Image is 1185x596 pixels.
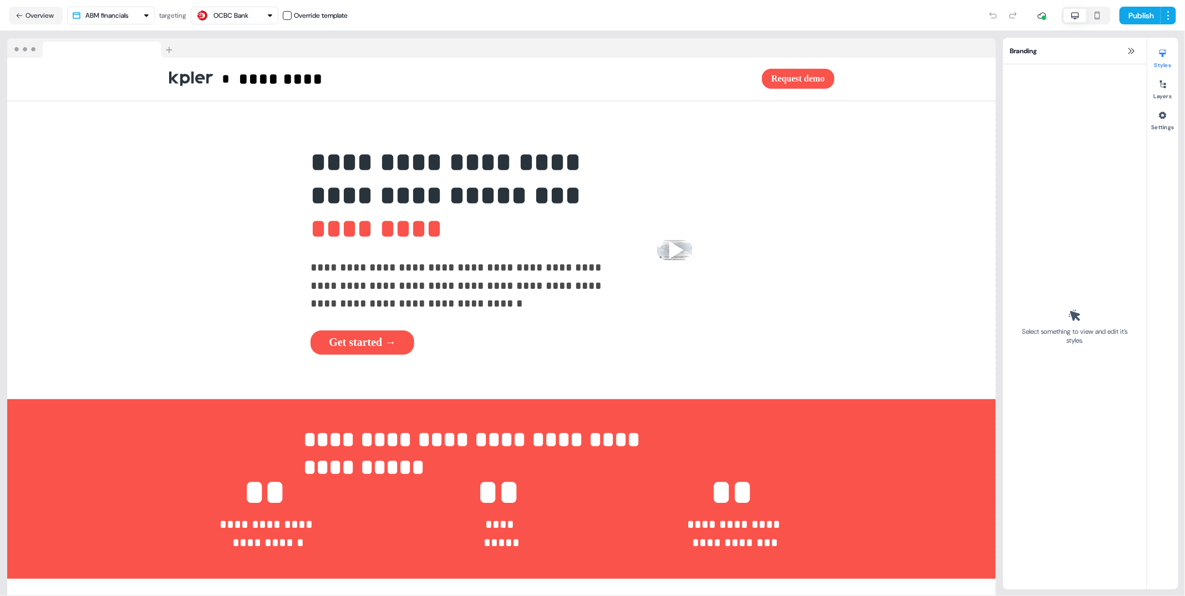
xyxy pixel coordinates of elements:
div: ABM financials [85,10,129,21]
button: Layers [1147,75,1178,100]
button: Settings [1147,106,1178,131]
img: Browser topbar [7,38,177,58]
button: Styles [1147,44,1178,69]
div: Select something to view and edit it’s styles. [1019,327,1131,345]
div: targeting [159,10,186,21]
div: Branding [1003,38,1147,64]
div: Get started → [311,330,629,355]
button: Get started → [311,330,414,355]
button: Overview [9,7,63,24]
button: Publish [1120,7,1161,24]
button: Request demo [762,69,834,89]
button: OCBC Bank [191,7,278,24]
div: OCBC Bank [213,10,248,21]
div: Override template [294,10,348,21]
div: Request demo [506,69,835,89]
